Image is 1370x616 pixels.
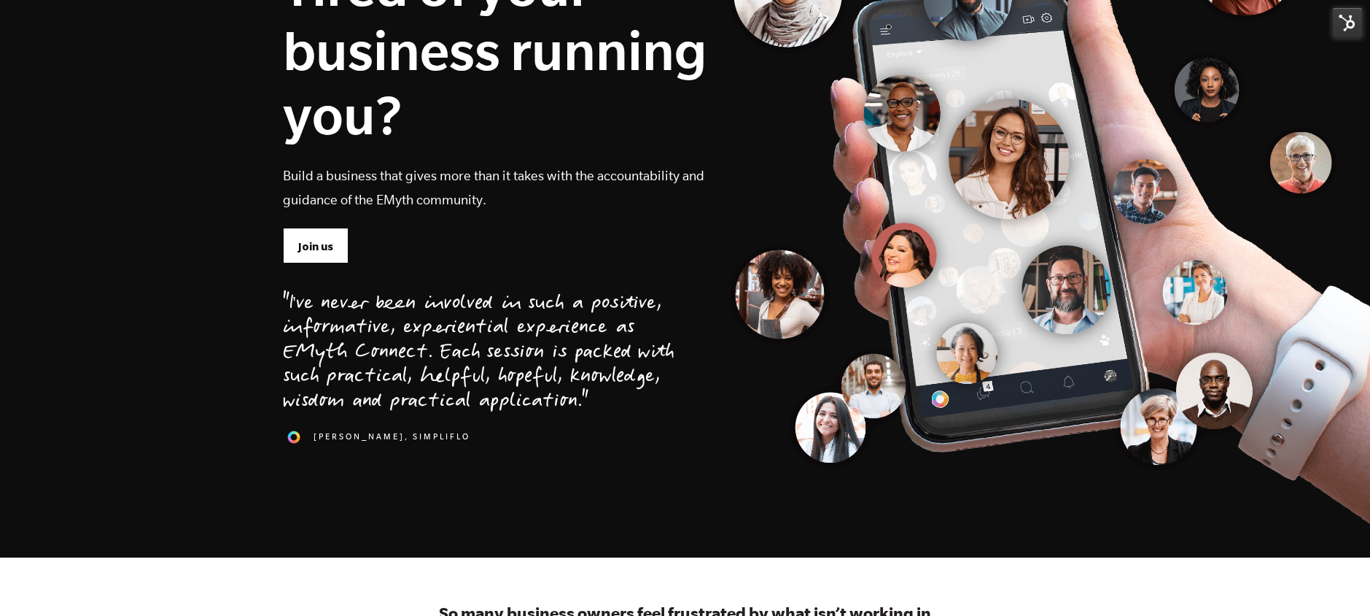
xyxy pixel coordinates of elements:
[314,431,470,443] span: [PERSON_NAME], SimpliFlo
[1297,546,1370,616] iframe: Chat Widget
[283,163,707,212] p: Build a business that gives more than it takes with the accountability and guidance of the EMyth ...
[298,239,333,255] span: Join us
[283,293,674,415] div: "I've never been involved in such a positive, informative, experiential experience as EMyth Conne...
[283,228,349,263] a: Join us
[283,426,305,448] img: 1
[1332,7,1363,38] img: HubSpot Tools Menu Toggle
